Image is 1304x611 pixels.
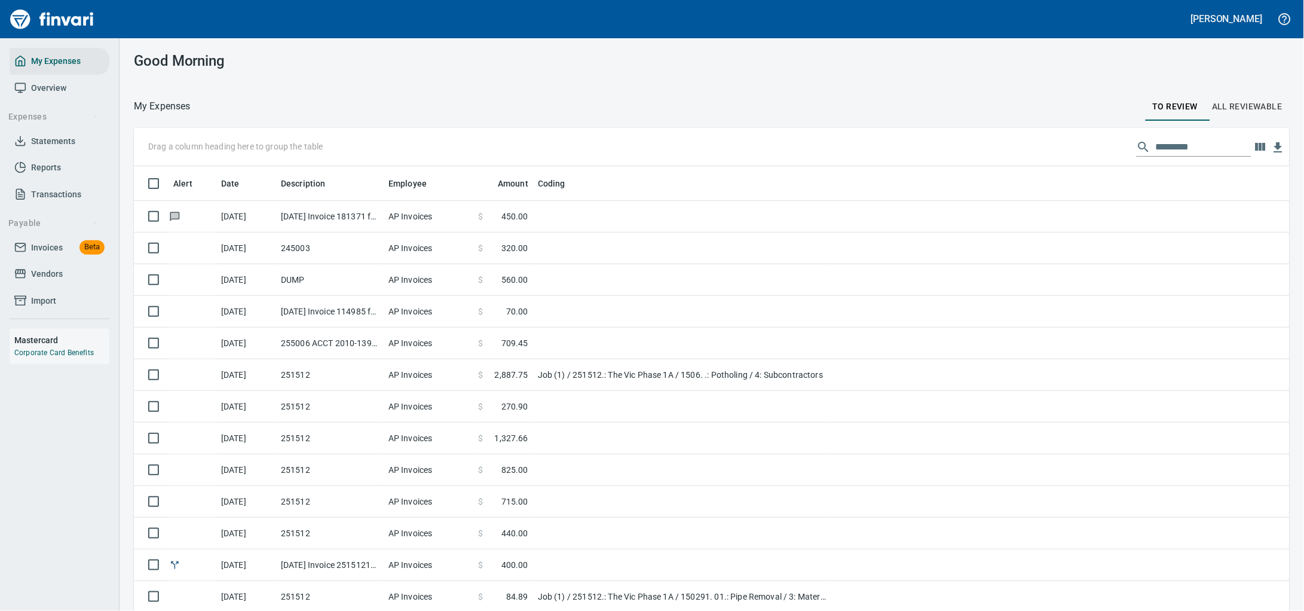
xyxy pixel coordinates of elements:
nav: breadcrumb [134,99,191,114]
span: Beta [79,240,105,254]
h6: Mastercard [14,334,109,347]
span: Import [31,294,56,308]
span: 560.00 [501,274,528,286]
span: $ [478,464,483,476]
td: 251512 [276,359,384,391]
span: 270.90 [501,401,528,413]
td: AP Invoices [384,296,473,328]
span: $ [478,369,483,381]
td: AP Invoices [384,549,473,581]
span: 825.00 [501,464,528,476]
a: Import [10,288,109,314]
td: AP Invoices [384,359,473,391]
span: Statements [31,134,75,149]
span: Split transaction [169,561,181,569]
span: 440.00 [501,527,528,539]
td: [DATE] Invoice 251512100325 from Tapani Materials (1-29544) [276,549,384,581]
td: [DATE] [216,296,276,328]
td: AP Invoices [384,454,473,486]
span: Reports [31,160,61,175]
td: AP Invoices [384,264,473,296]
td: AP Invoices [384,328,473,359]
a: Statements [10,128,109,155]
a: Vendors [10,261,109,288]
span: To Review [1153,99,1198,114]
span: $ [478,242,483,254]
span: All Reviewable [1212,99,1282,114]
span: Amount [482,176,528,191]
td: 251512 [276,391,384,423]
td: [DATE] [216,518,276,549]
span: My Expenses [31,54,81,69]
span: 1,327.66 [495,432,528,444]
td: [DATE] [216,549,276,581]
button: Download table [1269,139,1287,157]
td: 251512 [276,518,384,549]
td: [DATE] [216,328,276,359]
span: Expenses [8,109,99,124]
h5: [PERSON_NAME] [1191,13,1263,25]
span: Amount [498,176,528,191]
span: Transactions [31,187,81,202]
span: 84.89 [506,591,528,603]
td: [DATE] Invoice 181371 from Brothers Concrete Cutting Inc (1-10127) [276,201,384,233]
span: Description [281,176,326,191]
td: AP Invoices [384,201,473,233]
a: Reports [10,154,109,181]
span: $ [478,210,483,222]
td: 251512 [276,454,384,486]
a: Corporate Card Benefits [14,349,94,357]
td: AP Invoices [384,233,473,264]
span: $ [478,305,483,317]
span: Employee [388,176,442,191]
span: $ [478,401,483,413]
td: Job (1) / 251512.: The Vic Phase 1A / 1506. .: Potholing / 4: Subcontractors [533,359,832,391]
td: 255006 ACCT 2010-1397101 [276,328,384,359]
td: [DATE] [216,359,276,391]
span: Payable [8,216,99,231]
span: Alert [173,176,192,191]
span: $ [478,337,483,349]
p: Drag a column heading here to group the table [148,140,323,152]
button: Choose columns to display [1251,138,1269,156]
a: Overview [10,75,109,102]
button: Payable [4,212,103,234]
a: Transactions [10,181,109,208]
td: [DATE] [216,454,276,486]
td: AP Invoices [384,391,473,423]
span: $ [478,591,483,603]
span: 320.00 [501,242,528,254]
span: $ [478,496,483,508]
a: InvoicesBeta [10,234,109,261]
span: 400.00 [501,559,528,571]
span: 70.00 [506,305,528,317]
span: 709.45 [501,337,528,349]
td: [DATE] [216,264,276,296]
td: 251512 [276,423,384,454]
p: My Expenses [134,99,191,114]
td: 251512 [276,486,384,518]
button: Expenses [4,106,103,128]
span: Date [221,176,240,191]
td: DUMP [276,264,384,296]
img: Finvari [7,5,97,33]
span: $ [478,559,483,571]
td: [DATE] [216,391,276,423]
span: Alert [173,176,208,191]
td: 245003 [276,233,384,264]
span: Overview [31,81,66,96]
span: Employee [388,176,427,191]
span: Description [281,176,341,191]
td: AP Invoices [384,486,473,518]
td: [DATE] Invoice 114985 from Signs And More (1-10948) [276,296,384,328]
td: [DATE] [216,423,276,454]
span: 715.00 [501,496,528,508]
td: AP Invoices [384,423,473,454]
td: [DATE] [216,486,276,518]
span: Invoices [31,240,63,255]
span: Coding [538,176,581,191]
span: 2,887.75 [495,369,528,381]
h3: Good Morning [134,53,500,69]
span: $ [478,432,483,444]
